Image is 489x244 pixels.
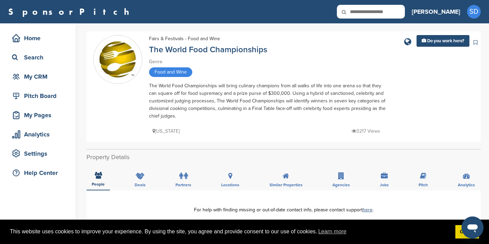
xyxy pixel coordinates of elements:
div: My CRM [10,70,69,83]
div: Analytics [10,128,69,141]
span: Agencies [332,183,350,187]
iframe: Button to launch messaging window [462,217,484,239]
span: Pitch [419,183,428,187]
span: Food and Wine [149,67,192,77]
a: [PERSON_NAME] [412,4,460,19]
span: SD [467,5,481,19]
h2: Property Details [87,153,481,162]
div: Fairs & Festivals - Food and Wine [149,35,220,43]
a: here [363,207,373,213]
span: Jobs [380,183,389,187]
div: The World Food Championships will bring culinary champions from all walks of life into one arena ... [149,82,389,120]
a: Do you work here? [417,35,469,47]
a: Help Center [7,165,69,181]
a: Settings [7,146,69,162]
a: The World Food Championships [149,45,267,55]
span: Do you work here? [427,38,464,44]
div: Settings [10,147,69,160]
div: Help Center [10,167,69,179]
span: Partners [175,183,191,187]
div: Search [10,51,69,64]
a: learn more about cookies [317,226,348,237]
span: Similar Properties [270,183,303,187]
img: Sponsorpitch & The World Food Championships [94,36,142,84]
a: Analytics [7,126,69,142]
a: dismiss cookie message [455,225,479,239]
p: [US_STATE] [152,127,180,135]
div: My Pages [10,109,69,121]
a: Search [7,49,69,65]
h3: [PERSON_NAME] [412,7,460,16]
div: Home [10,32,69,44]
div: Genre [149,58,389,66]
a: Home [7,30,69,46]
p: 3217 Views [352,127,380,135]
div: For help with finding missing or out-of-date contact info, please contact support . [97,208,470,212]
span: Analytics [458,183,475,187]
span: Deals [135,183,146,187]
span: Locations [221,183,239,187]
div: Pitch Board [10,90,69,102]
span: People [92,182,105,186]
a: Pitch Board [7,88,69,104]
a: My Pages [7,107,69,123]
a: My CRM [7,69,69,85]
a: SponsorPitch [8,7,134,16]
span: This website uses cookies to improve your experience. By using the site, you agree and provide co... [10,226,450,237]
